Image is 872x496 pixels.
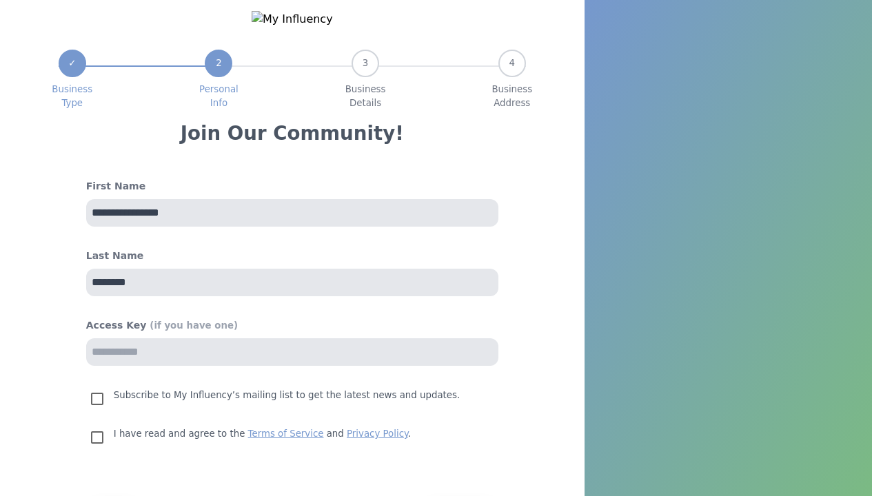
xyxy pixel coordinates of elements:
h4: Last Name [86,249,498,263]
span: Business Type [52,83,92,110]
div: 2 [205,50,232,77]
h3: Join Our Community! [181,121,404,146]
span: Business Address [491,83,532,110]
h4: Access Key [86,318,498,333]
p: I have read and agree to the and . [114,426,411,442]
span: Personal Info [199,83,239,110]
div: ✓ [59,50,86,77]
div: 3 [352,50,379,77]
h4: First Name [86,179,498,194]
span: Business Details [345,83,386,110]
a: Terms of Service [248,428,324,439]
p: Subscribe to My Influency’s mailing list to get the latest news and updates. [114,388,460,403]
span: (if you have one) [150,320,238,331]
a: Privacy Policy [347,428,408,439]
div: 4 [498,50,526,77]
img: My Influency [252,11,333,28]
